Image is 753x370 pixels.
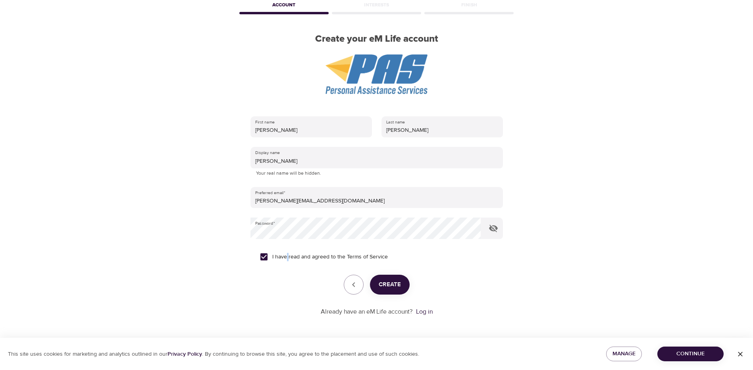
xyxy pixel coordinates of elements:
[416,308,433,316] a: Log in
[664,349,717,359] span: Continue
[612,349,636,359] span: Manage
[238,33,516,45] h2: Create your eM Life account
[347,253,388,261] a: Terms of Service
[321,307,413,316] p: Already have an eM Life account?
[370,275,410,295] button: Create
[256,170,497,177] p: Your real name will be hidden.
[379,279,401,290] span: Create
[325,54,428,94] img: PAS%20logo.png
[657,347,724,361] button: Continue
[168,351,202,358] a: Privacy Policy
[272,253,388,261] span: I have read and agreed to the
[606,347,642,361] button: Manage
